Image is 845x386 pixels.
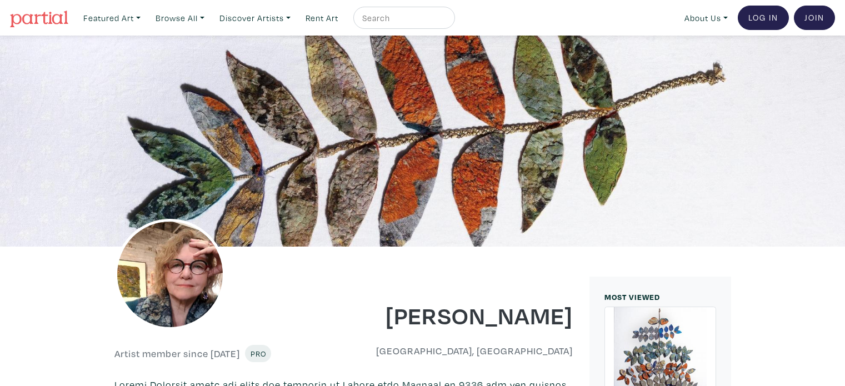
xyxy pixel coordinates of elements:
[794,6,835,30] a: Join
[114,219,226,330] img: phpThumb.php
[114,348,240,360] h6: Artist member since [DATE]
[352,300,573,330] h1: [PERSON_NAME]
[250,348,266,359] span: Pro
[361,11,444,25] input: Search
[352,345,573,357] h6: [GEOGRAPHIC_DATA], [GEOGRAPHIC_DATA]
[604,292,660,302] small: MOST VIEWED
[738,6,789,30] a: Log In
[214,7,296,29] a: Discover Artists
[301,7,343,29] a: Rent Art
[151,7,209,29] a: Browse All
[78,7,146,29] a: Featured Art
[679,7,733,29] a: About Us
